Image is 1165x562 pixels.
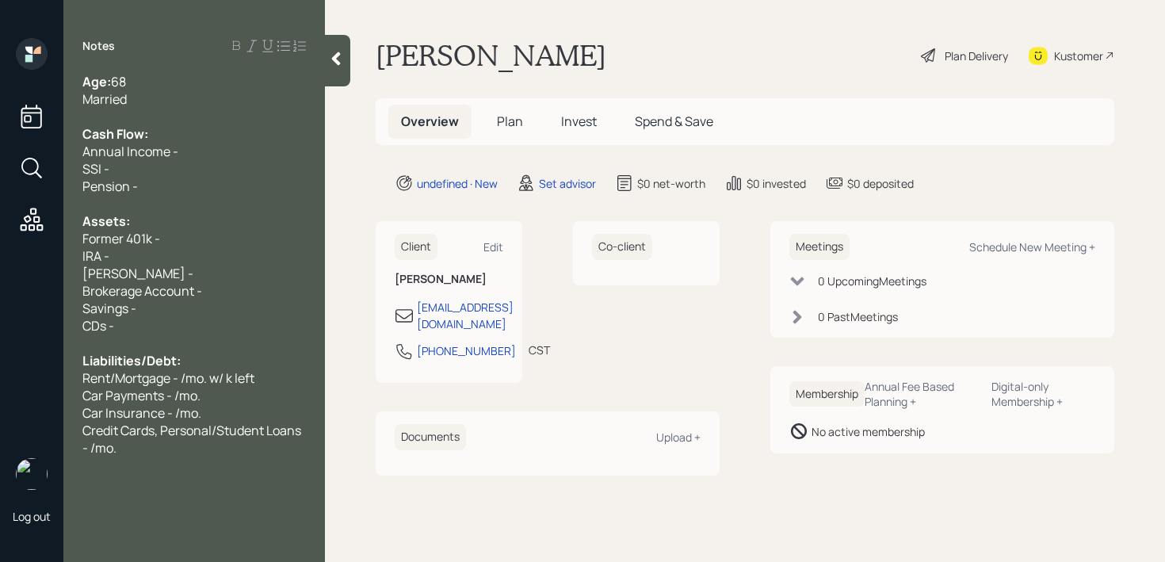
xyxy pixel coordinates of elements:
h1: [PERSON_NAME] [376,38,606,73]
div: Edit [483,239,503,254]
span: Liabilities/Debt: [82,352,181,369]
span: CDs - [82,317,114,335]
span: Assets: [82,212,130,230]
div: $0 invested [747,175,806,192]
h6: Client [395,234,437,260]
div: Digital-only Membership + [991,379,1095,409]
span: Married [82,90,127,108]
div: $0 deposited [847,175,914,192]
div: Plan Delivery [945,48,1008,64]
div: undefined · New [417,175,498,192]
div: Kustomer [1054,48,1103,64]
h6: Meetings [789,234,850,260]
span: Car Insurance - /mo. [82,404,201,422]
div: [EMAIL_ADDRESS][DOMAIN_NAME] [417,299,514,332]
span: Pension - [82,178,138,195]
h6: Documents [395,424,466,450]
img: retirable_logo.png [16,458,48,490]
span: IRA - [82,247,109,265]
div: [PHONE_NUMBER] [417,342,516,359]
span: Overview [401,113,459,130]
h6: [PERSON_NAME] [395,273,503,286]
span: Cash Flow: [82,125,148,143]
span: Credit Cards, Personal/Student Loans - /mo. [82,422,304,457]
span: Age: [82,73,111,90]
span: Former 401k - [82,230,160,247]
span: Brokerage Account - [82,282,202,300]
div: CST [529,342,550,358]
h6: Co-client [592,234,652,260]
div: Log out [13,509,51,524]
div: 0 Past Meeting s [818,308,898,325]
div: Set advisor [539,175,596,192]
h6: Membership [789,381,865,407]
div: Upload + [656,430,701,445]
span: Car Payments - /mo. [82,387,201,404]
label: Notes [82,38,115,54]
span: SSI - [82,160,109,178]
div: Annual Fee Based Planning + [865,379,979,409]
span: Plan [497,113,523,130]
span: Rent/Mortgage - /mo. w/ k left [82,369,254,387]
span: 68 [111,73,126,90]
div: Schedule New Meeting + [969,239,1095,254]
span: [PERSON_NAME] - [82,265,193,282]
div: 0 Upcoming Meeting s [818,273,926,289]
span: Spend & Save [635,113,713,130]
span: Invest [561,113,597,130]
div: No active membership [812,423,925,440]
div: $0 net-worth [637,175,705,192]
span: Savings - [82,300,136,317]
span: Annual Income - [82,143,178,160]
